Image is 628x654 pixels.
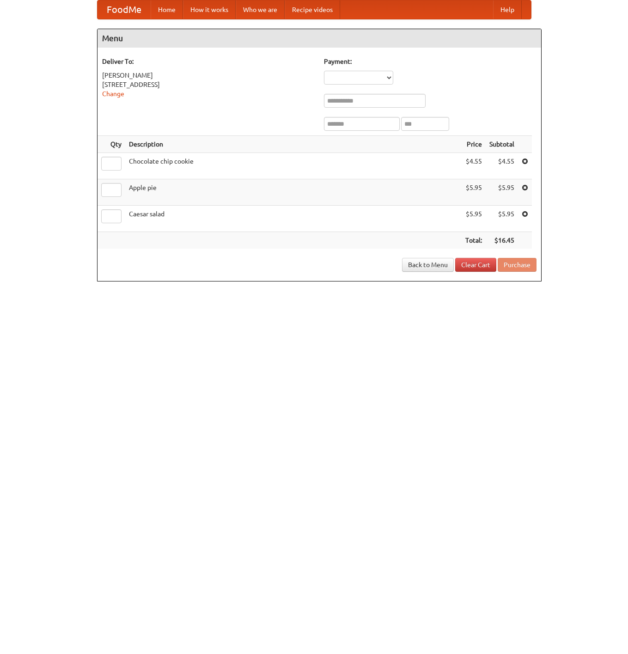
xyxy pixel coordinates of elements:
[324,57,537,66] h5: Payment:
[486,179,518,206] td: $5.95
[98,29,541,48] h4: Menu
[102,90,124,98] a: Change
[462,232,486,249] th: Total:
[236,0,285,19] a: Who we are
[486,136,518,153] th: Subtotal
[125,153,462,179] td: Chocolate chip cookie
[493,0,522,19] a: Help
[125,206,462,232] td: Caesar salad
[125,179,462,206] td: Apple pie
[151,0,183,19] a: Home
[102,80,315,89] div: [STREET_ADDRESS]
[98,136,125,153] th: Qty
[102,71,315,80] div: [PERSON_NAME]
[462,136,486,153] th: Price
[462,206,486,232] td: $5.95
[402,258,454,272] a: Back to Menu
[125,136,462,153] th: Description
[462,153,486,179] td: $4.55
[498,258,537,272] button: Purchase
[285,0,340,19] a: Recipe videos
[486,153,518,179] td: $4.55
[183,0,236,19] a: How it works
[486,206,518,232] td: $5.95
[455,258,496,272] a: Clear Cart
[486,232,518,249] th: $16.45
[102,57,315,66] h5: Deliver To:
[98,0,151,19] a: FoodMe
[462,179,486,206] td: $5.95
